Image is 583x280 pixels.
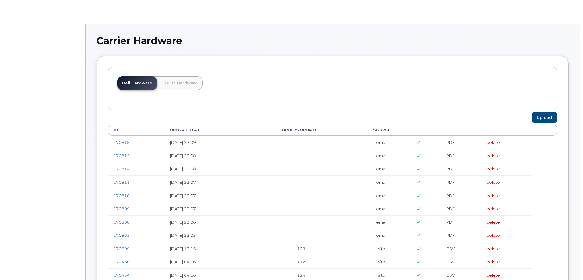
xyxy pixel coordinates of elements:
a: delete [486,180,500,185]
a: 170460 [113,259,130,264]
td: email [352,175,411,189]
td: 2025-09-15 23:07 [164,189,249,202]
th: ORDERS UPDATED [250,125,352,136]
i: Parsed at: 2025-09-15 04:32 [417,260,420,264]
td: 2025-09-15 23:08 [164,162,249,175]
i: Parsed at: 2025-09-15 23:08 [417,167,420,171]
td: 2025-09-15 23:08 [164,149,249,162]
a: 170699 [113,246,130,251]
a: delete [486,273,500,278]
td: 2025-09-15 23:09 [164,136,249,149]
td: 2025-09-15 13:15 [164,242,249,255]
a: delete [486,233,500,238]
a: 170811 [113,180,130,185]
td: 2025-09-15 23:06 [164,215,249,229]
a: delete [486,220,500,225]
a: delete [486,206,500,211]
h1: Carrier Hardware [97,35,569,46]
a: delete [486,193,500,198]
i: Parsed at: 2025-09-15 23:08 [417,154,420,158]
a: 170810 [113,193,130,198]
td: sftp [352,242,411,255]
a: 170818 [113,140,130,145]
a: 170815 [113,153,130,158]
td: email [352,136,411,149]
td: email [352,229,411,242]
td: 2025-09-15 04:16 [164,255,249,268]
td: sftp [352,255,411,268]
td: 2025-09-15 23:05 [164,229,249,242]
a: Bell Hardware [117,76,157,90]
i: Parsed at: 2025-09-15 13:22 [417,247,420,251]
td: CSV [441,242,481,255]
td: 2025-09-15 23:07 [164,202,249,215]
i: Parsed at: 2025-09-15 23:09 [417,140,420,144]
td: 2025-09-15 23:07 [164,175,249,189]
td: 109 [250,242,352,255]
i: Parsed at: 2025-09-15 23:07 [417,180,420,184]
td: CSV [441,255,481,268]
a: delete [486,166,500,171]
a: Telus Hardware [159,76,203,90]
td: email [352,189,411,202]
td: PDF [441,149,481,162]
th: ID [108,125,164,136]
i: Parsed at: 2025-09-15 23:06 [417,220,420,224]
a: 170454 [113,273,130,278]
td: PDF [441,215,481,229]
a: delete [486,153,500,158]
i: Parsed at: 2025-09-15 04:30 [417,273,420,277]
a: delete [486,259,500,264]
td: PDF [441,175,481,189]
a: 170803 [113,233,130,238]
i: Parsed at: 2025-09-15 23:07 [417,207,420,211]
a: 170808 [113,220,130,225]
th: UPLOADED AT [164,125,249,136]
a: delete [486,140,500,145]
td: PDF [441,162,481,175]
a: delete [486,246,500,251]
a: 170814 [113,166,130,171]
td: email [352,215,411,229]
td: email [352,202,411,215]
td: PDF [441,189,481,202]
td: PDF [441,202,481,215]
i: Parsed at: 2025-09-15 23:07 [417,194,420,198]
td: PDF [441,229,481,242]
a: 170809 [113,206,130,211]
i: Parsed at: 2025-09-15 23:05 [417,233,420,237]
td: email [352,162,411,175]
td: PDF [441,136,481,149]
td: 112 [250,255,352,268]
td: email [352,149,411,162]
th: SOURCE [352,125,411,136]
a: Upload [532,112,557,123]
